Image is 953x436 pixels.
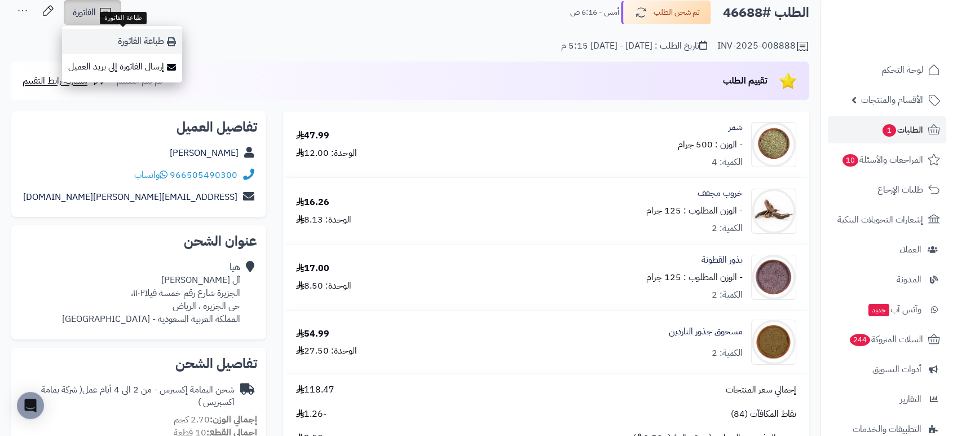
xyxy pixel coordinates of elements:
[752,189,796,234] img: 1630125267-Carob-90x90.jpg
[296,262,329,275] div: 17.00
[752,122,796,167] img: 1628193890-Fennel-90x90.jpg
[752,320,796,365] img: 1693562377-Valerian%20root%20powder-90x90.jpg
[296,147,357,160] div: الوحدة: 12.00
[296,345,357,357] div: الوحدة: 27.50
[698,187,743,200] a: خروب مجفف
[897,272,921,287] span: المدونة
[100,12,146,24] div: طباعة الفاتورة
[731,408,796,421] span: نقاط المكافآت (84)
[296,280,351,293] div: الوحدة: 8.50
[62,261,240,325] div: هيا آل [PERSON_NAME] الجزيرة شارع رقم خمسة فيلا١١٠٢، حى الجزيره ، الرياض المملكة العربية السعودية...
[828,56,946,84] a: لوحة التحكم
[723,74,767,88] span: تقييم الطلب
[170,146,239,160] a: [PERSON_NAME]
[900,391,921,407] span: التقارير
[729,121,743,134] a: شمر
[296,328,329,341] div: 54.99
[882,124,897,137] span: 1
[828,296,946,323] a: وآتس آبجديد
[881,62,923,78] span: لوحة التحكم
[561,40,707,53] div: تاريخ الطلب : [DATE] - [DATE] 5:15 م
[62,54,182,80] a: إرسال الفاتورة إلى بريد العميل
[701,254,743,267] a: بذور القطونة
[174,413,257,426] small: 2.70 كجم
[717,40,809,53] div: INV-2025-008888
[828,356,946,383] a: أدوات التسويق
[296,129,329,142] div: 47.99
[828,326,946,353] a: السلات المتروكة244
[723,1,809,24] h2: الطلب #46688
[678,138,743,151] small: - الوزن : 500 جرام
[712,347,743,360] div: الكمية: 2
[828,236,946,263] a: العملاء
[876,9,942,33] img: logo-2.png
[296,196,329,209] div: 16.26
[23,74,107,88] a: مشاركة رابط التقييم
[73,6,96,19] span: الفاتورة
[646,271,743,284] small: - الوزن المطلوب : 125 جرام
[669,325,743,338] a: مسحوق جذور الناردين
[296,213,351,226] div: الوحدة: 8.13
[881,122,923,138] span: الطلبات
[841,152,923,168] span: المراجعات والأسئلة
[877,182,923,198] span: طلبات الإرجاع
[20,357,257,370] h2: تفاصيل الشحن
[170,168,237,182] a: 966505490300
[868,304,889,316] span: جديد
[828,206,946,233] a: إشعارات التحويلات البنكية
[210,413,257,426] strong: إجمالي الوزن:
[899,242,921,258] span: العملاء
[20,120,257,134] h2: تفاصيل العميل
[62,29,182,54] a: طباعة الفاتورة
[842,154,859,167] span: 10
[646,204,743,217] small: - الوزن المطلوب : 125 جرام
[20,383,235,409] div: شحن اليمامة إكسبرس - من 2 الى 4 أيام عمل
[23,74,87,88] span: مشاركة رابط التقييم
[712,156,743,169] div: الكمية: 4
[17,392,44,419] div: Open Intercom Messenger
[828,116,946,143] a: الطلبات1
[752,255,796,300] img: 1667661967-Psyllium%20Seeds,%20Brown-90x90.jpg
[828,146,946,173] a: المراجعات والأسئلة10
[621,1,711,24] button: تم شحن الطلب
[837,212,923,228] span: إشعارات التحويلات البنكية
[570,7,619,18] small: أمس - 6:16 ص
[20,234,257,248] h2: عنوان الشحن
[134,168,167,182] a: واتساب
[726,383,796,396] span: إجمالي سعر المنتجات
[861,92,923,108] span: الأقسام والمنتجات
[849,333,871,347] span: 244
[828,266,946,293] a: المدونة
[296,383,334,396] span: 118.47
[23,190,237,204] a: [EMAIL_ADDRESS][PERSON_NAME][DOMAIN_NAME]
[872,361,921,377] span: أدوات التسويق
[296,408,327,421] span: -1.26
[41,383,235,409] span: ( شركة يمامة اكسبريس )
[712,289,743,302] div: الكمية: 2
[849,332,923,347] span: السلات المتروكة
[867,302,921,317] span: وآتس آب
[712,222,743,235] div: الكمية: 2
[828,176,946,203] a: طلبات الإرجاع
[828,386,946,413] a: التقارير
